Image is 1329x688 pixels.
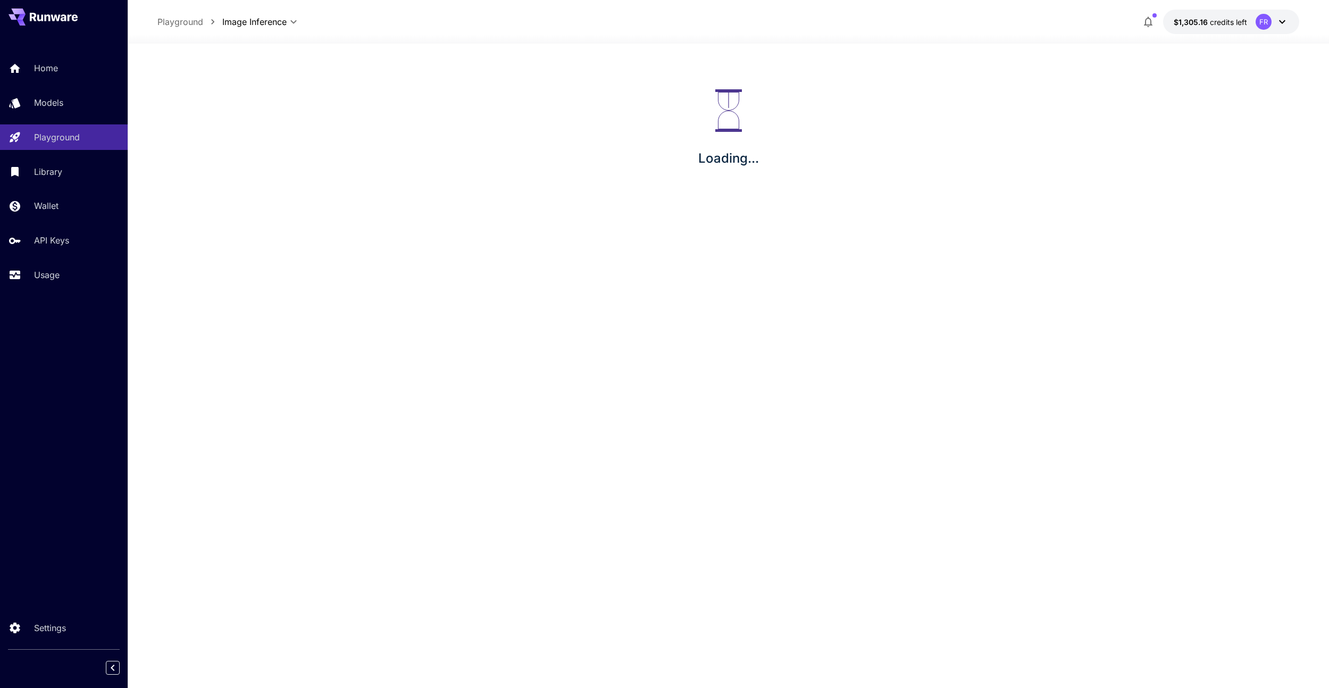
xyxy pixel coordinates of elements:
div: FR [1256,14,1272,30]
div: $1,305.15761 [1174,16,1247,28]
span: Image Inference [222,15,287,28]
span: credits left [1210,18,1247,27]
p: Playground [34,131,80,144]
p: Settings [34,622,66,634]
p: Home [34,62,58,74]
p: Usage [34,269,60,281]
p: Models [34,96,63,109]
p: API Keys [34,234,69,247]
a: Playground [157,15,203,28]
button: Collapse sidebar [106,661,120,675]
nav: breadcrumb [157,15,222,28]
p: Loading... [698,149,759,168]
div: Collapse sidebar [114,658,128,677]
button: $1,305.15761FR [1163,10,1299,34]
span: $1,305.16 [1174,18,1210,27]
p: Wallet [34,199,58,212]
p: Library [34,165,62,178]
